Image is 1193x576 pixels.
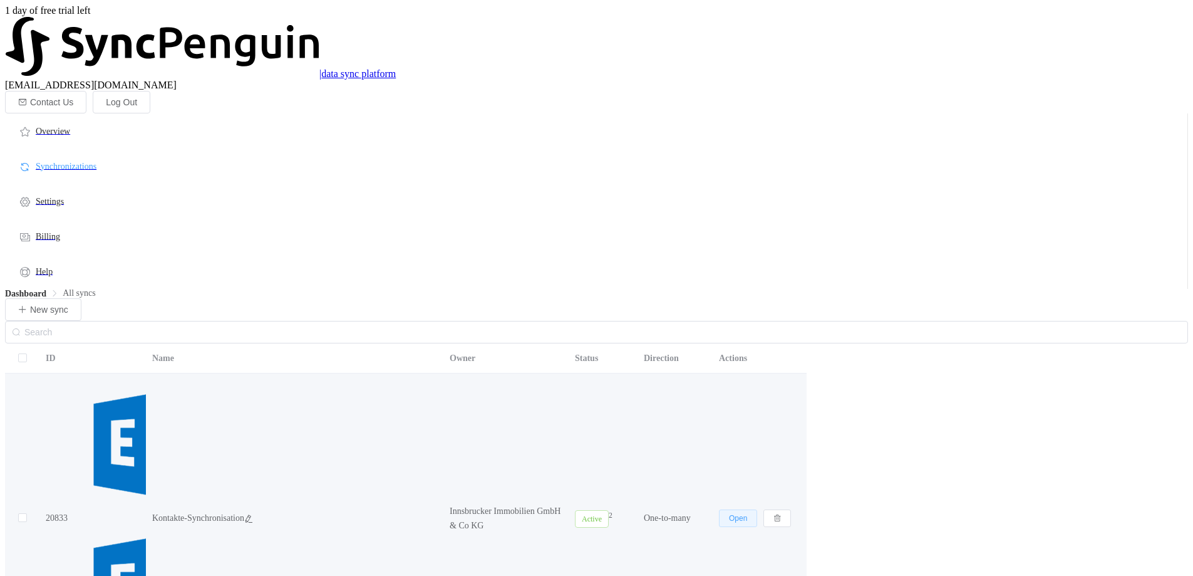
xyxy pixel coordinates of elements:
[5,68,396,79] a: |data sync platform
[63,288,96,298] span: All syncs
[5,91,86,113] button: Contact Us
[36,232,60,241] span: Billing
[5,16,319,77] img: syncpenguin.svg
[638,511,713,525] div: One-to-many
[36,162,96,171] span: Synchronizations
[146,351,443,365] div: Name
[39,511,77,525] div: 20833
[443,351,569,365] div: Owner
[30,305,68,315] span: New sync
[719,513,757,523] a: Open
[36,197,64,206] span: Settings
[36,127,70,136] span: Overview
[575,510,609,528] span: Active
[450,506,560,530] span: Innsbrucker Immobilien GmbH & Co KG
[93,91,150,113] button: Log Out
[106,97,137,107] span: Log Out
[152,513,244,523] span: Kontakte-Synchronisation
[5,219,1187,254] a: Billing
[569,351,638,365] div: Status
[83,381,209,506] img: exchange.png
[39,351,77,365] div: ID
[5,254,1187,289] a: Help
[30,97,73,107] span: Contact Us
[713,351,807,365] div: Actions
[5,289,46,298] span: Dashboard
[5,289,1188,298] div: Breadcrumb
[321,68,396,79] span: data sync platform
[36,267,53,276] span: Help
[5,5,90,16] span: 1 day of free trial left
[5,80,1188,91] div: [EMAIL_ADDRESS][DOMAIN_NAME]
[719,510,757,527] button: Open
[729,514,747,523] span: Open
[319,68,321,79] span: |
[638,351,713,365] div: Direction
[5,321,1188,343] input: Search
[5,184,1187,219] a: Settings
[5,149,1187,184] a: Synchronizations
[5,113,1187,149] a: Overview
[5,298,81,321] button: New sync
[609,511,612,520] span: 2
